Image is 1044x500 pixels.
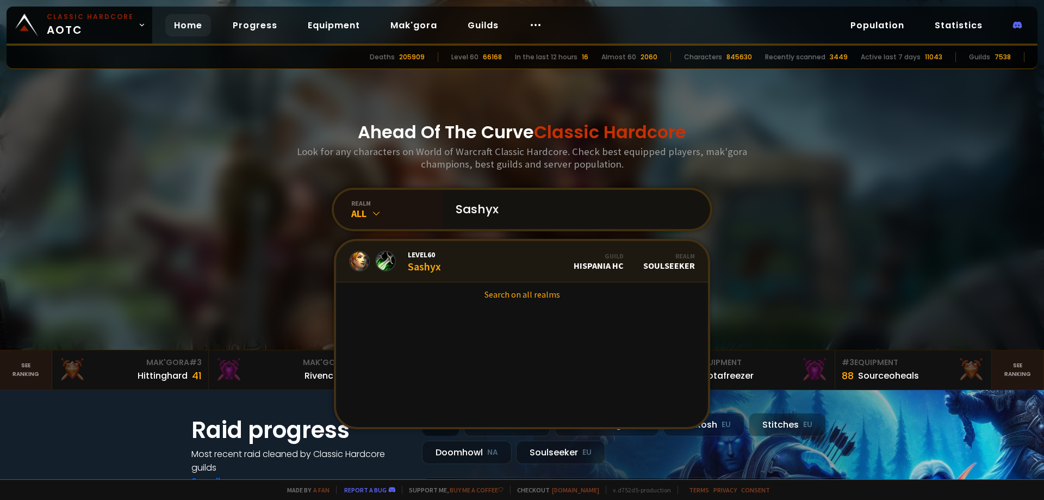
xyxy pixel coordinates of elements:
[351,207,443,220] div: All
[336,282,708,306] a: Search on all realms
[582,52,588,62] div: 16
[861,52,921,62] div: Active last 7 days
[552,486,599,494] a: [DOMAIN_NAME]
[408,250,441,273] div: Sashyx
[515,52,577,62] div: In the last 12 hours
[281,486,330,494] span: Made by
[344,486,387,494] a: Report a bug
[726,52,752,62] div: 845630
[191,475,262,487] a: See all progress
[408,250,441,260] span: Level 60
[516,441,605,464] div: Soulseeker
[451,52,478,62] div: Level 60
[679,350,835,390] a: #2Equipment88Notafreezer
[189,357,202,368] span: # 3
[510,486,599,494] span: Checkout
[483,52,502,62] div: 66168
[534,120,686,144] span: Classic Hardcore
[47,12,134,22] small: Classic Hardcore
[191,447,409,474] h4: Most recent raid cleaned by Classic Hardcore guilds
[7,7,152,44] a: Classic HardcoreAOTC
[601,52,636,62] div: Almost 60
[449,190,697,229] input: Search a character...
[52,350,209,390] a: Mak'Gora#3Hittinghard41
[574,252,624,271] div: Hispania HC
[224,14,286,36] a: Progress
[684,52,722,62] div: Characters
[422,441,512,464] div: Doomhowl
[382,14,446,36] a: Mak'gora
[858,369,919,382] div: Sourceoheals
[215,357,358,368] div: Mak'Gora
[842,14,913,36] a: Population
[192,368,202,383] div: 41
[165,14,211,36] a: Home
[842,368,854,383] div: 88
[749,413,826,436] div: Stitches
[293,145,751,170] h3: Look for any characters on World of Warcraft Classic Hardcore. Check best equipped players, mak'g...
[765,52,825,62] div: Recently scanned
[685,357,828,368] div: Equipment
[299,14,369,36] a: Equipment
[992,350,1044,390] a: Seeranking
[689,486,709,494] a: Terms
[926,14,991,36] a: Statistics
[138,369,188,382] div: Hittinghard
[741,486,770,494] a: Consent
[304,369,339,382] div: Rivench
[722,419,731,430] small: EU
[835,350,992,390] a: #3Equipment88Sourceoheals
[370,52,395,62] div: Deaths
[450,486,504,494] a: Buy me a coffee
[582,447,592,458] small: EU
[925,52,942,62] div: 11043
[459,14,507,36] a: Guilds
[59,357,202,368] div: Mak'Gora
[842,357,985,368] div: Equipment
[606,486,671,494] span: v. d752d5 - production
[641,52,657,62] div: 2060
[336,241,708,282] a: Level60SashyxGuildHispania HCRealmSoulseeker
[701,369,754,382] div: Notafreezer
[358,119,686,145] h1: Ahead Of The Curve
[803,419,812,430] small: EU
[487,447,498,458] small: NA
[402,486,504,494] span: Support me,
[191,413,409,447] h1: Raid progress
[830,52,848,62] div: 3449
[643,252,695,260] div: Realm
[995,52,1011,62] div: 7538
[969,52,990,62] div: Guilds
[209,350,365,390] a: Mak'Gora#2Rivench100
[842,357,854,368] span: # 3
[351,199,443,207] div: realm
[663,413,744,436] div: Nek'Rosh
[643,252,695,271] div: Soulseeker
[574,252,624,260] div: Guild
[399,52,425,62] div: 205909
[713,486,737,494] a: Privacy
[313,486,330,494] a: a fan
[47,12,134,38] span: AOTC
